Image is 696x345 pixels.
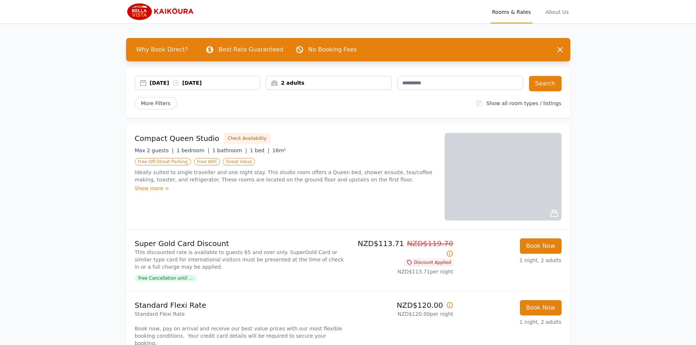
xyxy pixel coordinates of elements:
[212,147,247,153] span: 1 bathroom |
[135,158,191,165] span: Free Off-Street Parking
[135,97,177,110] span: More Filters
[520,238,562,254] button: Book Now
[520,300,562,315] button: Book Now
[351,238,453,259] p: NZD$113.71
[404,259,453,266] span: Discount Applied
[135,133,220,143] h3: Compact Queen Studio
[250,147,269,153] span: 1 bed |
[223,158,255,165] span: Great Value
[266,79,391,87] div: 2 adults
[176,147,209,153] span: 1 bedroom |
[135,238,345,249] p: Super Gold Card Discount
[272,147,286,153] span: 16m²
[135,275,197,282] span: Free Cancellation until ...
[351,300,453,310] p: NZD$120.00
[135,300,345,310] p: Standard Flexi Rate
[218,45,283,54] p: Best Rate Guaranteed
[135,249,345,271] p: This discounted rate is available to guests 65 and over only. SuperGold Card or similar type card...
[351,268,453,275] p: NZD$113.71 per night
[351,310,453,318] p: NZD$120.00 per night
[126,3,196,20] img: Bella Vista Kaikoura
[194,158,220,165] span: Free WiFi
[486,100,561,106] label: Show all room types / listings
[150,79,260,87] div: [DATE] [DATE]
[135,147,174,153] span: Max 2 guests |
[459,257,562,264] p: 1 night, 2 adults
[459,318,562,326] p: 1 night, 2 adults
[407,239,453,248] span: NZD$119.70
[130,42,194,57] span: Why Book Direct?
[529,76,562,91] button: Search
[224,133,270,144] button: Check Availability
[135,185,436,192] div: Show more >
[135,169,436,183] p: Ideally suited to single traveller and one night stay. This studio room offers a Queen bed, showe...
[308,45,357,54] p: No Booking Fees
